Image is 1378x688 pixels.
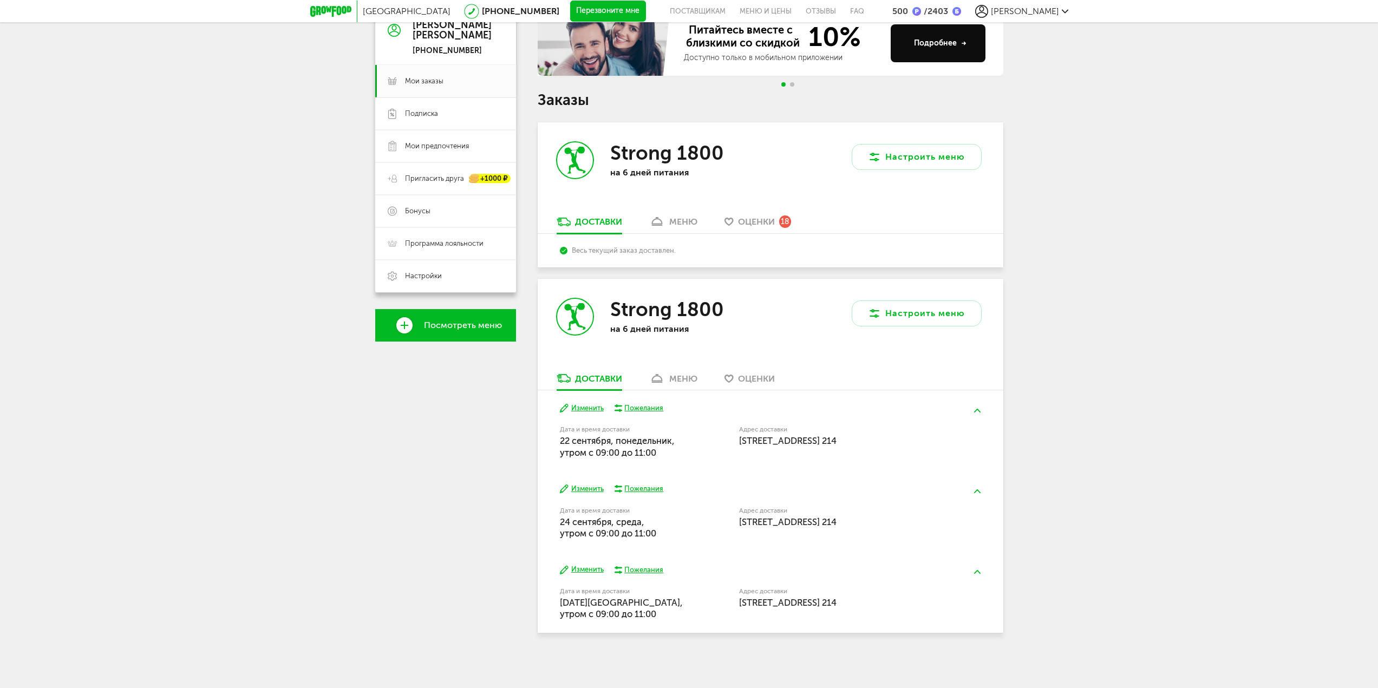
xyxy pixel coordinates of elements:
[624,484,663,494] div: Пожелания
[738,374,775,384] span: Оценки
[610,298,724,321] h3: Strong 1800
[560,516,656,539] span: 24 сентября, среда, утром c 09:00 до 11:00
[405,174,464,184] span: Пригласить друга
[405,141,469,151] span: Мои предпочтения
[375,309,516,342] a: Посмотреть меню
[405,239,484,248] span: Программа лояльности
[405,76,443,86] span: Мои заказы
[924,6,928,16] span: /
[560,565,604,575] button: Изменить
[852,300,982,326] button: Настроить меню
[615,403,664,413] button: Пожелания
[779,215,791,227] div: 18
[852,144,982,170] button: Настроить меню
[375,227,516,260] a: Программа лояльности
[575,217,622,227] div: Доставки
[560,588,684,594] label: Дата и время доставки
[719,372,780,390] a: Оценки
[405,206,430,216] span: Бонусы
[570,1,646,22] button: Перезвоните мне
[560,246,981,254] div: Весь текущий заказ доставлен.
[375,65,516,97] a: Мои заказы
[560,484,604,494] button: Изменить
[624,403,663,413] div: Пожелания
[551,216,628,233] a: Доставки
[738,217,775,227] span: Оценки
[891,24,985,62] button: Подробнее
[914,38,966,49] div: Подробнее
[739,508,941,514] label: Адрес доставки
[921,6,948,16] div: 2403
[413,46,492,56] div: [PHONE_NUMBER]
[615,484,664,494] button: Пожелания
[375,195,516,227] a: Бонусы
[575,374,622,384] div: Доставки
[684,53,882,63] div: Доступно только в мобильном приложении
[739,516,837,527] span: [STREET_ADDRESS] 214
[974,409,981,412] img: arrow-up-green.5eb5f82.svg
[560,508,684,514] label: Дата и время доставки
[538,11,673,76] img: family-banner.579af9d.jpg
[363,6,450,16] span: [GEOGRAPHIC_DATA]
[615,565,664,575] button: Пожелания
[739,597,837,608] span: [STREET_ADDRESS] 214
[991,6,1059,16] span: [PERSON_NAME]
[739,435,837,446] span: [STREET_ADDRESS] 214
[560,427,684,433] label: Дата и время доставки
[739,427,941,433] label: Адрес доставки
[482,6,559,16] a: [PHONE_NUMBER]
[790,82,794,87] span: Go to slide 2
[610,324,751,334] p: на 6 дней питания
[375,97,516,130] a: Подписка
[375,260,516,292] a: Настройки
[413,20,492,42] div: [PERSON_NAME] [PERSON_NAME]
[781,82,786,87] span: Go to slide 1
[892,6,908,16] div: 500
[405,109,438,119] span: Подписка
[405,271,442,281] span: Настройки
[644,216,703,233] a: меню
[669,217,697,227] div: меню
[560,597,683,619] span: [DATE][GEOGRAPHIC_DATA], утром c 09:00 до 11:00
[610,167,751,178] p: на 6 дней питания
[424,320,502,330] span: Посмотреть меню
[974,570,981,574] img: arrow-up-green.5eb5f82.svg
[375,130,516,162] a: Мои предпочтения
[739,588,941,594] label: Адрес доставки
[684,23,802,50] span: Питайтесь вместе с близкими со скидкой
[551,372,628,390] a: Доставки
[375,162,516,195] a: Пригласить друга +1000 ₽
[538,93,1003,107] h1: Заказы
[912,7,921,16] img: bonus_p.2f9b352.png
[624,565,663,575] div: Пожелания
[719,216,796,233] a: Оценки 18
[974,489,981,493] img: arrow-up-green.5eb5f82.svg
[669,374,697,384] div: меню
[560,435,675,457] span: 22 сентября, понедельник, утром c 09:00 до 11:00
[469,174,511,184] div: +1000 ₽
[644,372,703,390] a: меню
[610,141,724,165] h3: Strong 1800
[802,23,861,50] span: 10%
[560,403,604,414] button: Изменить
[952,7,961,16] img: bonus_b.cdccf46.png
